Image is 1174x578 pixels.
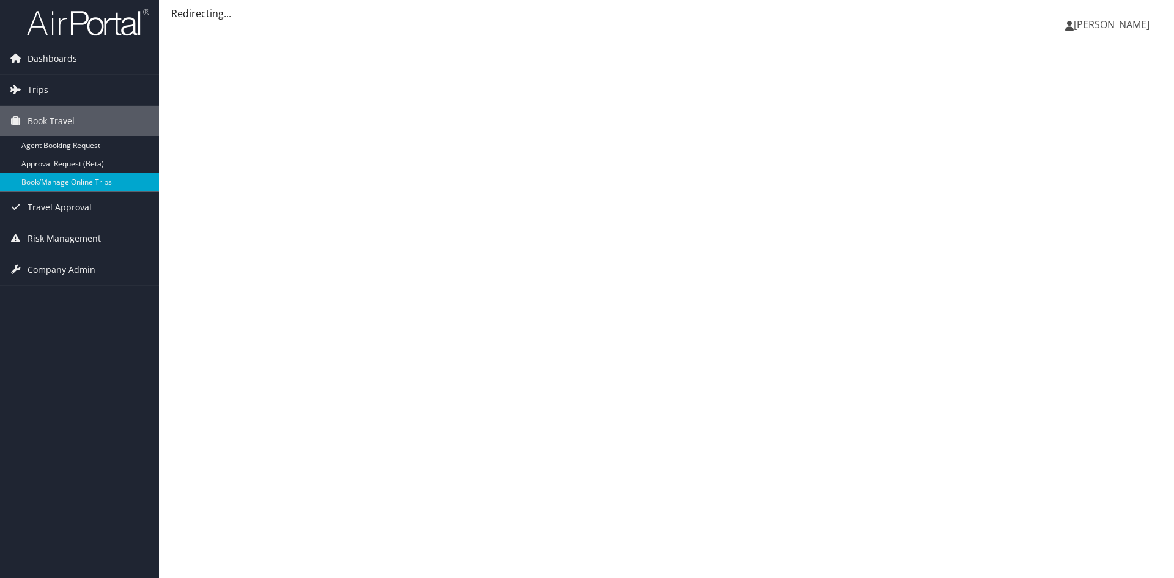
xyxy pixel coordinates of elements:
[28,254,95,285] span: Company Admin
[1065,6,1162,43] a: [PERSON_NAME]
[1074,18,1150,31] span: [PERSON_NAME]
[28,192,92,223] span: Travel Approval
[28,223,101,254] span: Risk Management
[27,8,149,37] img: airportal-logo.png
[28,106,75,136] span: Book Travel
[171,6,1162,21] div: Redirecting...
[28,75,48,105] span: Trips
[28,43,77,74] span: Dashboards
